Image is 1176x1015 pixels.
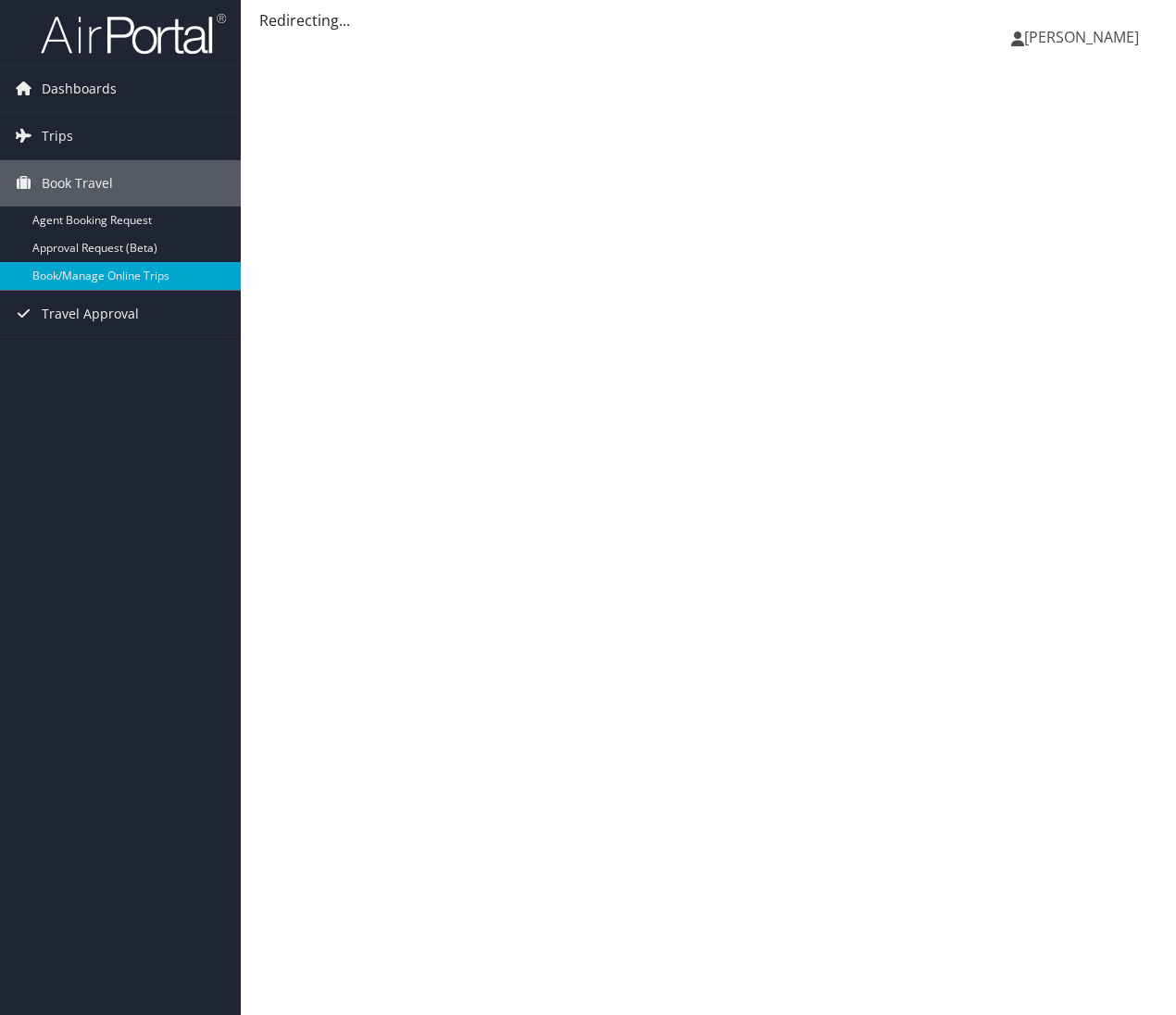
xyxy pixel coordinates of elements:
span: Trips [42,113,73,159]
span: [PERSON_NAME] [1024,27,1139,47]
div: Redirecting... [259,9,1157,31]
img: airportal-logo.png [41,12,226,56]
span: Book Travel [42,160,113,207]
span: Dashboards [42,66,117,112]
span: Travel Approval [42,291,139,337]
a: [PERSON_NAME] [1011,9,1157,65]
